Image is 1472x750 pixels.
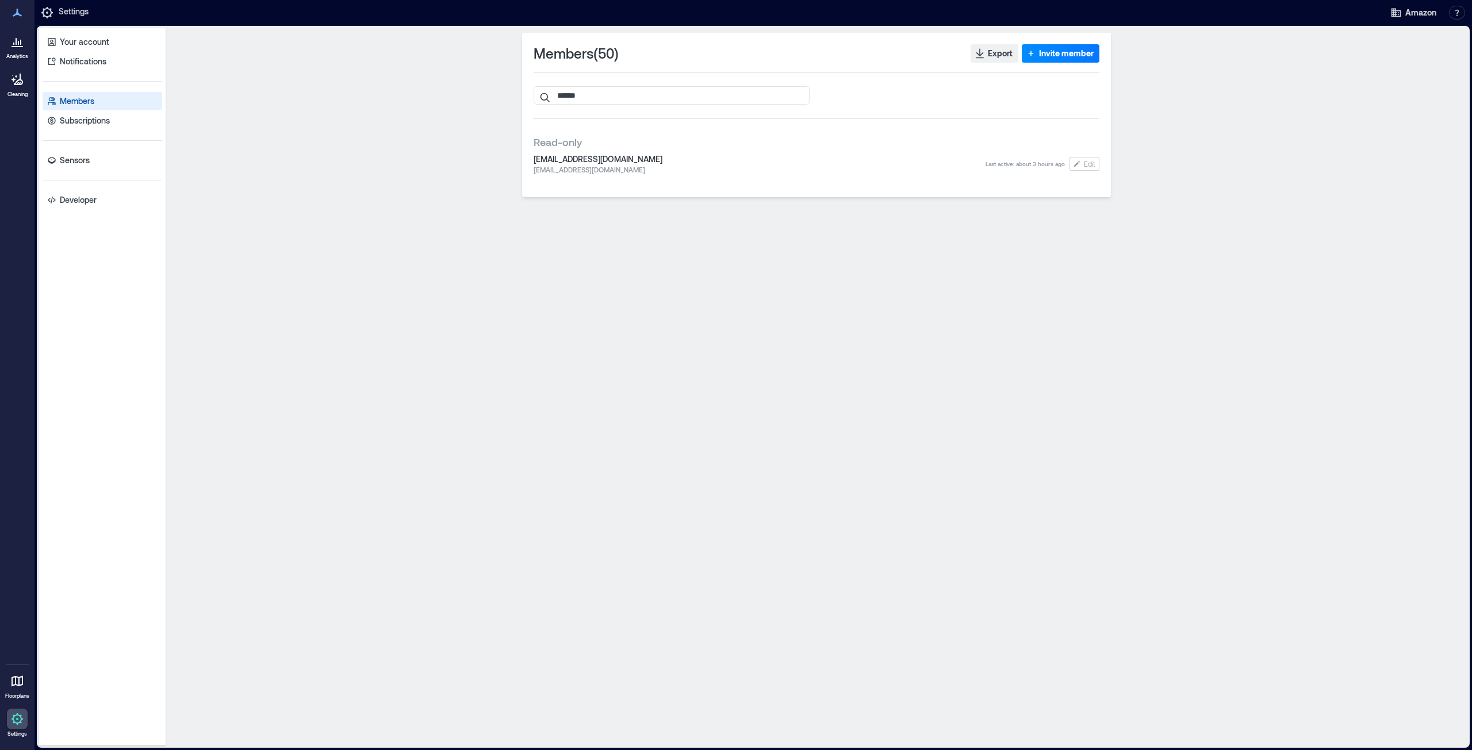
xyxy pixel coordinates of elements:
[1084,159,1095,168] span: Edit
[986,160,1065,168] span: Last active : about 3 hours ago
[59,6,89,20] p: Settings
[43,52,162,71] a: Notifications
[2,667,33,703] a: Floorplans
[43,92,162,110] a: Members
[534,165,986,174] span: [EMAIL_ADDRESS][DOMAIN_NAME]
[43,191,162,209] a: Developer
[6,53,28,60] p: Analytics
[60,115,110,126] p: Subscriptions
[3,28,32,63] a: Analytics
[5,693,29,699] p: Floorplans
[43,151,162,170] a: Sensors
[1039,48,1094,59] span: Invite member
[988,48,1013,59] span: Export
[43,33,162,51] a: Your account
[60,155,90,166] p: Sensors
[60,95,94,107] p: Members
[1069,157,1099,171] button: Edit
[43,111,162,130] a: Subscriptions
[3,66,32,101] a: Cleaning
[534,135,582,149] span: Read-only
[60,56,106,67] p: Notifications
[3,705,31,741] a: Settings
[971,44,1018,63] button: Export
[7,730,27,737] p: Settings
[1387,3,1440,22] button: Amazon
[60,194,97,206] p: Developer
[1405,7,1436,18] span: Amazon
[7,91,28,98] p: Cleaning
[60,36,109,48] p: Your account
[1022,44,1099,63] button: Invite member
[534,153,986,165] span: [EMAIL_ADDRESS][DOMAIN_NAME]
[534,44,619,63] span: Members ( 50 )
